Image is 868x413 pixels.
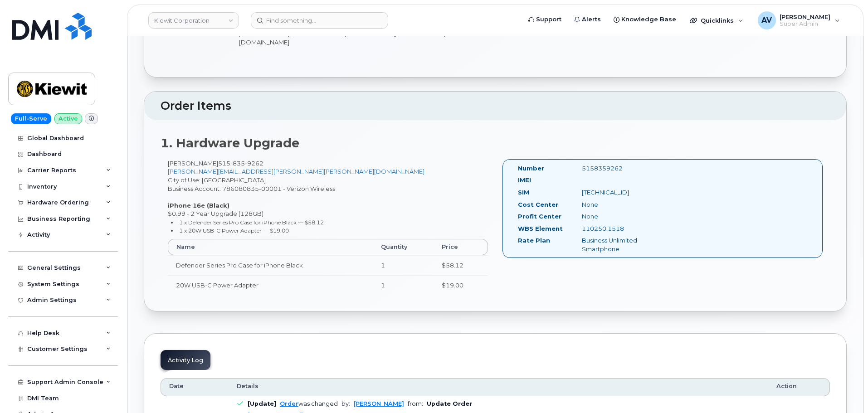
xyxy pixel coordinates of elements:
td: Defender Series Pro Case for iPhone Black [168,255,373,275]
b: Update Order [427,400,472,407]
small: 1 x 20W USB-C Power Adapter — $19.00 [179,227,289,234]
th: Action [768,378,830,396]
td: $58.12 [434,255,488,275]
div: 5158359262 [575,164,665,173]
a: Support [522,10,568,29]
div: Business Unlimited Smartphone [575,236,665,253]
span: Super Admin [780,20,830,28]
div: [TECHNICAL_ID] [575,188,665,197]
td: $19.00 [434,275,488,295]
span: Alerts [582,15,601,24]
div: None [575,200,665,209]
td: 20W USB-C Power Adapter [168,275,373,295]
td: 1 [373,255,434,275]
strong: 1. Hardware Upgrade [161,136,299,151]
label: SIM [518,188,529,197]
a: Alerts [568,10,607,29]
b: [Update] [248,400,276,407]
span: Details [237,382,258,390]
span: 9262 [245,160,263,167]
input: Find something... [251,12,388,29]
div: Quicklinks [683,11,750,29]
a: [PERSON_NAME][EMAIL_ADDRESS][PERSON_NAME][PERSON_NAME][DOMAIN_NAME] [168,168,424,175]
span: AV [761,15,772,26]
td: [PERSON_NAME][EMAIL_ADDRESS][PERSON_NAME][PERSON_NAME][DOMAIN_NAME] [231,24,488,52]
span: 835 [230,160,245,167]
span: by: [341,400,350,407]
span: from: [408,400,423,407]
label: Profit Center [518,212,561,221]
a: Knowledge Base [607,10,683,29]
span: 515 [218,160,263,167]
strong: iPhone 16e (Black) [168,202,229,209]
h2: Order Items [161,100,830,112]
label: Number [518,164,544,173]
div: was changed [280,400,338,407]
div: 110250.1518 [575,224,665,233]
iframe: Messenger Launcher [829,374,861,406]
span: Support [536,15,561,24]
div: Artem Volkov [751,11,846,29]
td: 1 [373,275,434,295]
label: Rate Plan [518,236,550,245]
div: None [575,212,665,221]
label: Cost Center [518,200,558,209]
span: Quicklinks [701,17,734,24]
label: WBS Element [518,224,563,233]
th: Price [434,239,488,255]
a: Order [280,400,298,407]
a: Kiewit Corporation [148,12,239,29]
span: Knowledge Base [621,15,676,24]
small: 1 x Defender Series Pro Case for iPhone Black — $58.12 [179,219,324,226]
th: Name [168,239,373,255]
th: Quantity [373,239,434,255]
span: Date [169,382,184,390]
label: IMEI [518,176,531,185]
span: [PERSON_NAME] [780,13,830,20]
a: [PERSON_NAME] [354,400,404,407]
div: [PERSON_NAME] City of Use: [GEOGRAPHIC_DATA] Business Account: 786080835-00001 - Verizon Wireless... [161,159,495,303]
